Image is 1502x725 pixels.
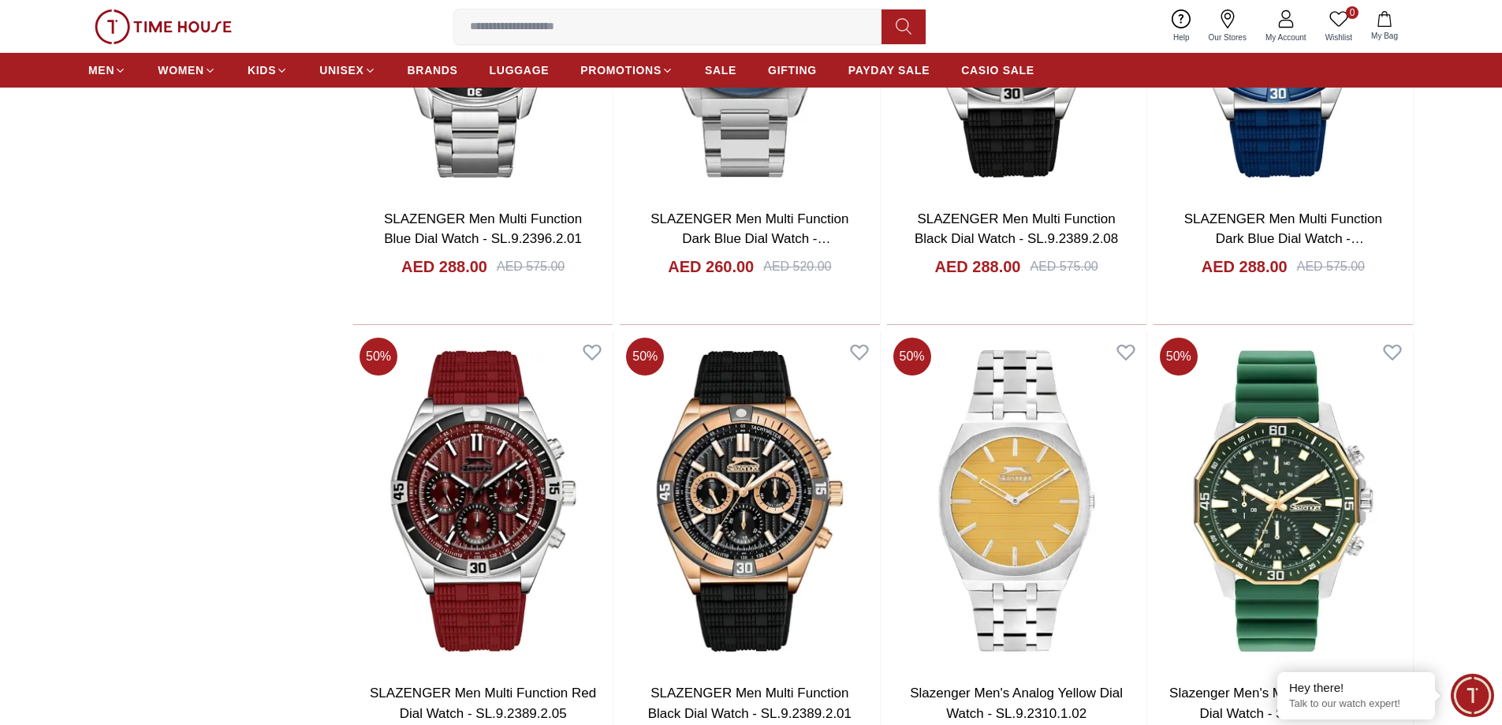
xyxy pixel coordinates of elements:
span: GIFTING [768,62,817,78]
h4: AED 260.00 [668,256,754,278]
div: Hey there! [1289,680,1423,696]
a: KIDS [248,56,288,84]
p: Talk to our watch expert! [1289,697,1423,711]
div: AED 575.00 [497,257,565,276]
a: SLAZENGER Men Multi Function Red Dial Watch - SL.9.2389.2.05 [370,686,596,721]
span: BRANDS [408,62,458,78]
h4: AED 288.00 [935,256,1021,278]
a: BRANDS [408,56,458,84]
span: 50 % [1160,338,1198,376]
a: Help [1164,6,1199,47]
img: Slazenger Men's Multi Function Green Dial Watch - SL.9.2298.2.07 [1154,331,1413,671]
a: 0Wishlist [1316,6,1362,47]
img: SLAZENGER Men Multi Function Red Dial Watch - SL.9.2389.2.05 [353,331,613,671]
span: MEN [88,62,114,78]
a: PROMOTIONS [580,56,673,84]
h4: AED 288.00 [401,256,487,278]
span: SALE [705,62,736,78]
a: SLAZENGER Men Multi Function Dark Blue Dial Watch - SL.9.2389.2.06 [1184,211,1382,267]
img: Slazenger Men's Analog Yellow Dial Watch - SL.9.2310.1.02 [887,331,1146,671]
span: My Account [1259,32,1313,43]
a: Our Stores [1199,6,1256,47]
a: Slazenger Men's Multi Function Green Dial Watch - SL.9.2298.2.07 [1169,686,1397,721]
div: AED 520.00 [763,257,831,276]
img: SLAZENGER Men Multi Function Black Dial Watch - SL.9.2389.2.01 [620,331,879,671]
a: PAYDAY SALE [848,56,930,84]
div: AED 575.00 [1297,257,1365,276]
a: SLAZENGER Men Multi Function Black Dial Watch - SL.9.2389.2.01 [648,686,852,721]
a: WOMEN [158,56,216,84]
span: Wishlist [1319,32,1359,43]
img: ... [95,9,232,44]
span: 50 % [893,338,931,376]
span: Help [1167,32,1196,43]
div: Chat Widget [1451,674,1494,717]
a: CASIO SALE [961,56,1034,84]
a: GIFTING [768,56,817,84]
span: WOMEN [158,62,204,78]
span: UNISEX [319,62,363,78]
a: SLAZENGER Men Multi Function Dark Blue Dial Watch - SL.9.2394.2.08 [650,211,848,267]
a: SLAZENGER Men Multi Function Blue Dial Watch - SL.9.2396.2.01 [384,211,582,247]
a: Slazenger Men's Analog Yellow Dial Watch - SL.9.2310.1.02 [910,686,1123,721]
a: LUGGAGE [490,56,550,84]
span: CASIO SALE [961,62,1034,78]
a: UNISEX [319,56,375,84]
a: SLAZENGER Men Multi Function Black Dial Watch - SL.9.2389.2.08 [915,211,1118,247]
button: My Bag [1362,8,1407,45]
span: PROMOTIONS [580,62,662,78]
span: 0 [1346,6,1359,19]
span: My Bag [1365,30,1404,42]
h4: AED 288.00 [1202,256,1288,278]
span: 50 % [360,338,397,376]
span: KIDS [248,62,276,78]
div: AED 575.00 [1030,257,1098,276]
span: Our Stores [1202,32,1253,43]
a: MEN [88,56,126,84]
span: PAYDAY SALE [848,62,930,78]
span: LUGGAGE [490,62,550,78]
span: 50 % [626,338,664,376]
a: SALE [705,56,736,84]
